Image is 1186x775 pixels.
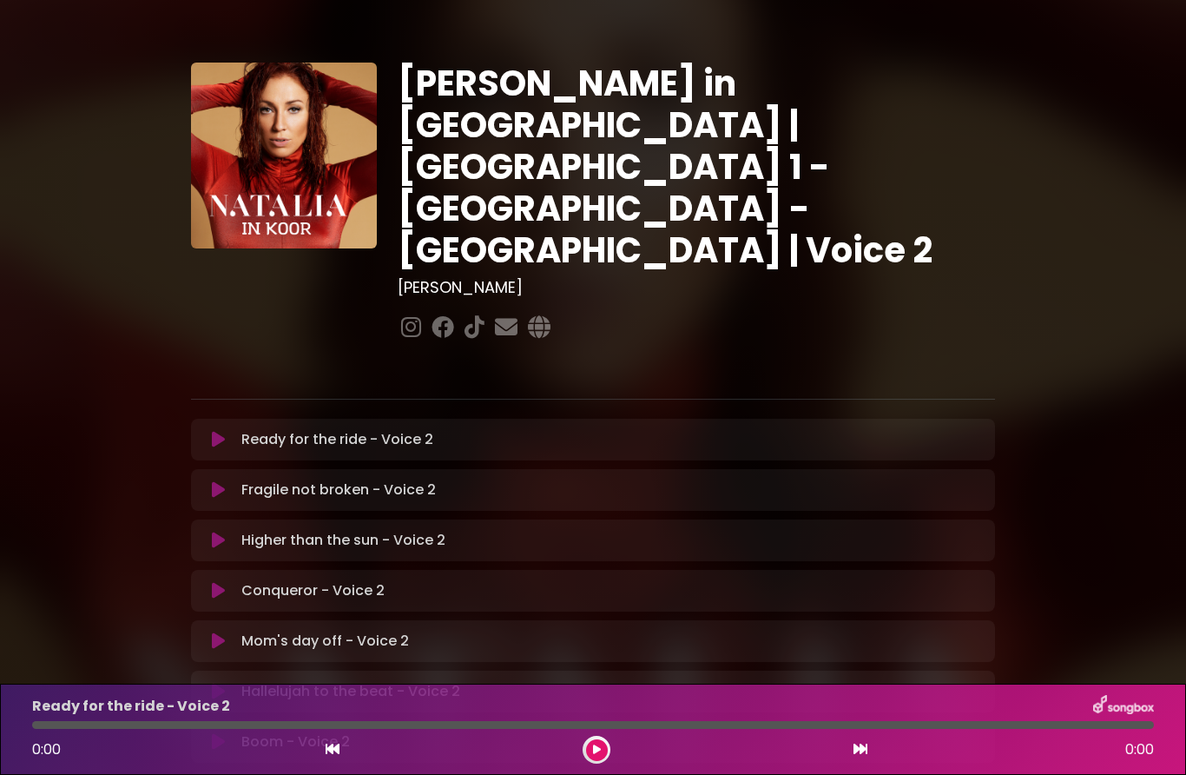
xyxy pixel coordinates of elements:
p: Fragile not broken - Voice 2 [241,480,436,500]
p: Ready for the ride - Voice 2 [32,696,230,717]
p: Ready for the ride - Voice 2 [241,429,433,450]
span: 0:00 [1125,739,1154,760]
p: Conqueror - Voice 2 [241,580,385,601]
p: Hallelujah to the beat - Voice 2 [241,681,460,702]
img: songbox-logo-white.png [1093,695,1154,718]
h1: [PERSON_NAME] in [GEOGRAPHIC_DATA] | [GEOGRAPHIC_DATA] 1 - [GEOGRAPHIC_DATA] - [GEOGRAPHIC_DATA] ... [398,63,996,271]
img: YTVS25JmS9CLUqXqkEhs [191,63,377,248]
h3: [PERSON_NAME] [398,278,996,297]
p: Mom's day off - Voice 2 [241,631,409,652]
p: Higher than the sun - Voice 2 [241,530,445,551]
span: 0:00 [32,739,61,759]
